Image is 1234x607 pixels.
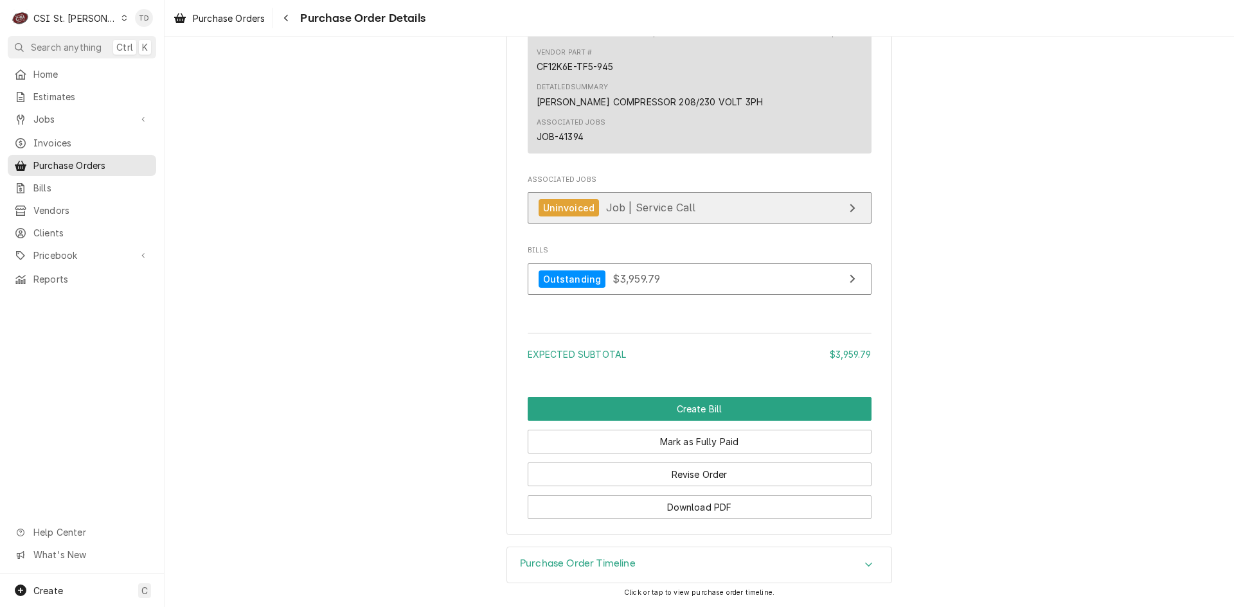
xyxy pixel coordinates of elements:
[537,48,593,58] div: Vendor Part #
[33,67,150,81] span: Home
[528,175,872,230] div: Associated Jobs
[528,430,872,453] button: Mark as Fully Paid
[507,547,891,583] div: Accordion Header
[528,175,872,185] span: Associated Jobs
[8,109,156,130] a: Go to Jobs
[528,245,872,256] span: Bills
[528,397,872,519] div: Button Group
[613,272,660,285] span: $3,959.79
[528,397,872,421] button: Create Bill
[33,548,148,561] span: What's New
[33,112,130,126] span: Jobs
[33,204,150,217] span: Vendors
[116,40,133,54] span: Ctrl
[606,201,696,214] span: Job | Service Call
[528,453,872,486] div: Button Group Row
[33,226,150,240] span: Clients
[12,9,30,27] div: C
[8,132,156,154] a: Invoices
[141,584,148,597] span: C
[33,181,150,195] span: Bills
[8,177,156,198] a: Bills
[8,36,156,58] button: Search anythingCtrlK
[33,90,150,103] span: Estimates
[528,462,872,486] button: Revise Order
[168,8,270,29] a: Purchase Orders
[33,525,148,539] span: Help Center
[33,136,150,150] span: Invoices
[8,544,156,565] a: Go to What's New
[520,558,636,570] h3: Purchase Order Timeline
[528,245,872,301] div: Bills
[296,10,425,27] span: Purchase Order Details
[33,272,150,286] span: Reports
[33,585,63,596] span: Create
[528,349,627,360] span: Expected Subtotal
[506,547,892,584] div: Purchase Order Timeline
[8,64,156,85] a: Home
[8,200,156,221] a: Vendors
[142,40,148,54] span: K
[8,245,156,266] a: Go to Pricebook
[8,86,156,107] a: Estimates
[31,40,102,54] span: Search anything
[33,159,150,172] span: Purchase Orders
[528,192,872,224] a: View Job
[33,12,117,25] div: CSI St. [PERSON_NAME]
[8,222,156,243] a: Clients
[830,347,871,361] div: $3,959.79
[193,12,265,25] span: Purchase Orders
[33,249,130,262] span: Pricebook
[8,268,156,290] a: Reports
[8,522,156,543] a: Go to Help Center
[528,328,872,370] div: Amount Summary
[528,263,872,295] a: View Bill
[539,199,600,216] div: Uninvoiced
[624,588,774,597] span: Click or tap to view purchase order timeline.
[528,347,872,361] div: Subtotal
[135,9,153,27] div: TD
[537,95,764,109] div: [PERSON_NAME] COMPRESSOR 208/230 VOLT 3PH
[528,421,872,453] div: Button Group Row
[537,60,613,73] div: CF12K6E-TF5-945
[8,155,156,176] a: Purchase Orders
[135,9,153,27] div: Tim Devereux's Avatar
[537,130,584,143] div: JOB-41394
[539,270,606,288] div: Outstanding
[528,397,872,421] div: Button Group Row
[528,495,872,519] button: Download PDF
[537,118,605,128] div: Associated Jobs
[507,547,891,583] button: Accordion Details Expand Trigger
[12,9,30,27] div: CSI St. Louis's Avatar
[537,82,608,92] div: Detailed Summary
[528,486,872,519] div: Button Group Row
[276,8,296,28] button: Navigate back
